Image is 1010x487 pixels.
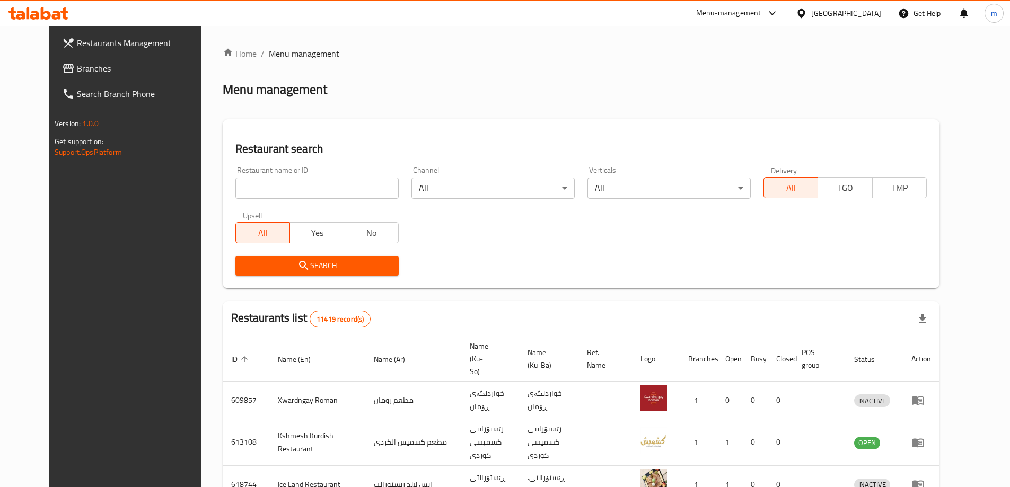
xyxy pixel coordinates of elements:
[717,382,742,419] td: 0
[768,337,793,382] th: Closed
[269,47,339,60] span: Menu management
[310,311,371,327] div: Total records count
[77,62,209,75] span: Branches
[55,145,122,159] a: Support.OpsPlatform
[231,353,251,366] span: ID
[365,382,461,419] td: مطعم رومان
[470,340,506,378] span: Name (Ku-So)
[696,7,761,20] div: Menu-management
[632,337,680,382] th: Logo
[717,419,742,466] td: 1
[54,81,218,107] a: Search Branch Phone
[244,259,390,272] span: Search
[742,337,768,382] th: Busy
[528,346,566,371] span: Name (Ku-Ba)
[717,337,742,382] th: Open
[261,47,265,60] li: /
[742,382,768,419] td: 0
[802,346,833,371] span: POS group
[223,81,327,98] h2: Menu management
[243,211,262,219] label: Upsell
[54,30,218,56] a: Restaurants Management
[680,382,717,419] td: 1
[235,178,399,199] input: Search for restaurant name or ID..
[640,385,667,411] img: Xwardngay Roman
[223,382,269,419] td: 609857
[461,382,519,419] td: خواردنگەی ڕۆمان
[822,180,868,196] span: TGO
[235,256,399,276] button: Search
[461,419,519,466] td: رێستۆرانتی کشمیشى كوردى
[235,141,927,157] h2: Restaurant search
[223,47,257,60] a: Home
[911,394,931,406] div: Menu
[854,353,889,366] span: Status
[680,419,717,466] td: 1
[771,166,797,174] label: Delivery
[768,419,793,466] td: 0
[82,117,99,130] span: 1.0.0
[768,382,793,419] td: 0
[519,419,578,466] td: رێستۆرانتی کشمیشى كوردى
[910,306,935,332] div: Export file
[54,56,218,81] a: Branches
[818,177,872,198] button: TGO
[519,382,578,419] td: خواردنگەی ڕۆمان
[877,180,923,196] span: TMP
[240,225,286,241] span: All
[811,7,881,19] div: [GEOGRAPHIC_DATA]
[374,353,419,366] span: Name (Ar)
[768,180,814,196] span: All
[235,222,290,243] button: All
[278,353,324,366] span: Name (En)
[344,222,398,243] button: No
[854,437,880,449] span: OPEN
[77,87,209,100] span: Search Branch Phone
[269,382,365,419] td: Xwardngay Roman
[854,394,890,407] div: INACTIVE
[310,314,370,324] span: 11419 record(s)
[587,346,619,371] span: Ref. Name
[231,310,371,327] h2: Restaurants list
[903,337,939,382] th: Action
[991,7,997,19] span: m
[269,419,365,466] td: Kshmesh Kurdish Restaurant
[587,178,751,199] div: All
[223,47,939,60] nav: breadcrumb
[77,37,209,49] span: Restaurants Management
[55,135,103,148] span: Get support on:
[55,117,81,130] span: Version:
[294,225,340,241] span: Yes
[289,222,344,243] button: Yes
[854,395,890,407] span: INACTIVE
[763,177,818,198] button: All
[911,436,931,449] div: Menu
[365,419,461,466] td: مطعم كشميش الكردي
[640,427,667,454] img: Kshmesh Kurdish Restaurant
[872,177,927,198] button: TMP
[223,419,269,466] td: 613108
[411,178,575,199] div: All
[348,225,394,241] span: No
[742,419,768,466] td: 0
[680,337,717,382] th: Branches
